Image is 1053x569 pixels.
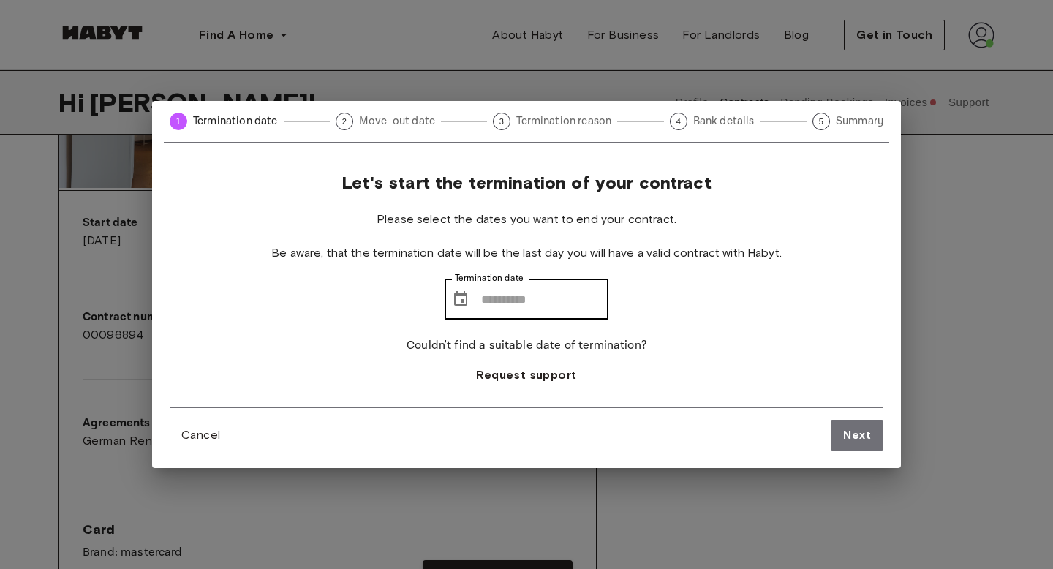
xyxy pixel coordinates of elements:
span: Be aware, that the termination date will be the last day you will have a valid contract with Habyt. [271,245,782,261]
p: Couldn't find a suitable date of termination? [407,337,646,355]
text: 5 [819,117,823,126]
text: 3 [499,117,504,126]
span: Request support [476,366,576,384]
span: Summary [836,113,883,129]
button: Cancel [170,421,232,450]
span: Move-out date [359,113,435,129]
span: Termination date [193,113,278,129]
span: Please select the dates you want to end your contract. [377,211,676,227]
span: Termination reason [516,113,611,129]
button: Request support [464,361,588,390]
span: Cancel [181,426,220,444]
label: Termination date [455,272,524,284]
text: 2 [342,117,347,126]
text: 1 [176,116,181,127]
button: Choose date [446,284,475,314]
span: Bank details [693,113,755,129]
text: 4 [676,117,680,126]
span: Let's start the termination of your contract [341,172,712,194]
